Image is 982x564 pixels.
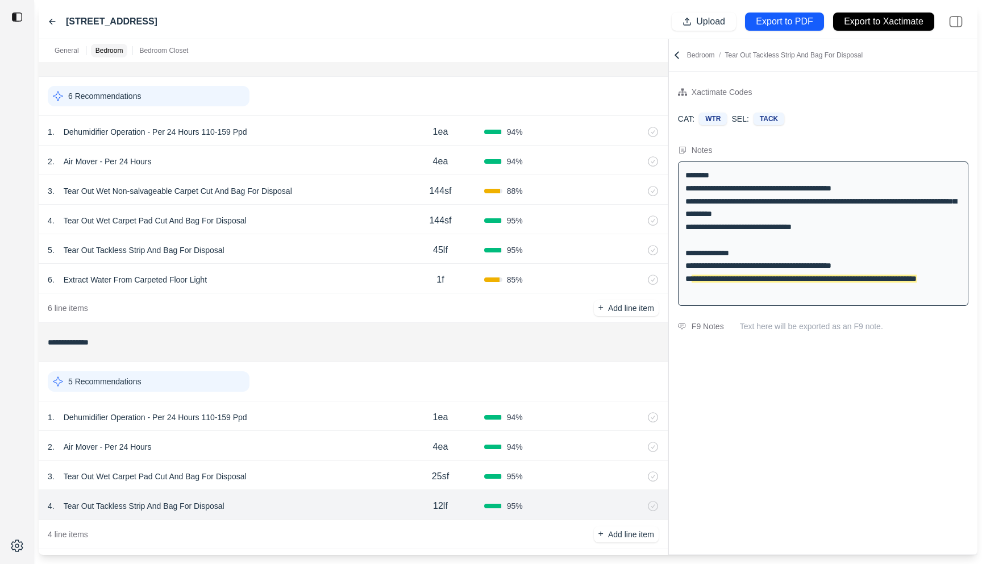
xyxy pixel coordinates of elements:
[433,440,448,454] p: 4ea
[436,273,444,287] p: 1f
[433,499,448,513] p: 12lf
[692,85,752,99] div: Xactimate Codes
[699,113,727,125] div: WTR
[608,302,654,314] p: Add line item
[754,113,784,125] div: TACK
[715,51,725,59] span: /
[48,500,55,512] p: 4 .
[48,185,55,197] p: 3 .
[59,154,156,169] p: Air Mover - Per 24 Hours
[598,528,604,541] p: +
[740,321,968,332] p: Text here will be exported as an F9 note.
[429,214,451,227] p: 144sf
[943,9,968,34] img: right-panel.svg
[507,215,523,226] span: 95 %
[696,15,725,28] p: Upload
[429,184,451,198] p: 144sf
[59,272,211,288] p: Extract Water From Carpeted Floor Light
[48,471,55,482] p: 3 .
[48,302,88,314] p: 6 line items
[507,185,523,197] span: 88 %
[433,125,448,139] p: 1ea
[48,156,55,167] p: 2 .
[48,244,55,256] p: 5 .
[756,15,813,28] p: Export to PDF
[507,126,523,138] span: 94 %
[731,113,748,125] p: SEL:
[507,274,523,285] span: 85 %
[48,412,55,423] p: 1 .
[59,183,297,199] p: Tear Out Wet Non-salvageable Carpet Cut And Bag For Disposal
[55,46,79,55] p: General
[59,439,156,455] p: Air Mover - Per 24 Hours
[48,441,55,453] p: 2 .
[507,471,523,482] span: 95 %
[59,213,251,229] p: Tear Out Wet Carpet Pad Cut And Bag For Disposal
[68,376,141,387] p: 5 Recommendations
[139,46,188,55] p: Bedroom Closet
[678,323,686,330] img: comment
[507,156,523,167] span: 94 %
[433,410,448,424] p: 1ea
[95,46,123,55] p: Bedroom
[692,320,724,333] div: F9 Notes
[507,412,523,423] span: 94 %
[594,526,659,542] button: +Add line item
[507,244,523,256] span: 95 %
[844,15,923,28] p: Export to Xactimate
[48,529,88,540] p: 4 line items
[594,300,659,316] button: +Add line item
[833,13,934,31] button: Export to Xactimate
[745,13,824,31] button: Export to PDF
[59,409,252,425] p: Dehumidifier Operation - Per 24 Hours 110-159 Ppd
[66,15,157,28] label: [STREET_ADDRESS]
[725,51,863,59] span: Tear Out Tackless Strip And Bag For Disposal
[48,126,55,138] p: 1 .
[59,242,229,258] p: Tear Out Tackless Strip And Bag For Disposal
[59,468,251,484] p: Tear Out Wet Carpet Pad Cut And Bag For Disposal
[433,243,448,257] p: 45lf
[692,143,713,157] div: Notes
[672,13,736,31] button: Upload
[11,11,23,23] img: toggle sidebar
[59,498,229,514] p: Tear Out Tackless Strip And Bag For Disposal
[598,301,604,314] p: +
[68,90,141,102] p: 6 Recommendations
[59,124,252,140] p: Dehumidifier Operation - Per 24 Hours 110-159 Ppd
[507,500,523,512] span: 95 %
[432,470,449,483] p: 25sf
[687,51,863,60] p: Bedroom
[48,215,55,226] p: 4 .
[48,274,55,285] p: 6 .
[433,155,448,168] p: 4ea
[507,441,523,453] span: 94 %
[608,529,654,540] p: Add line item
[678,113,694,125] p: CAT:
